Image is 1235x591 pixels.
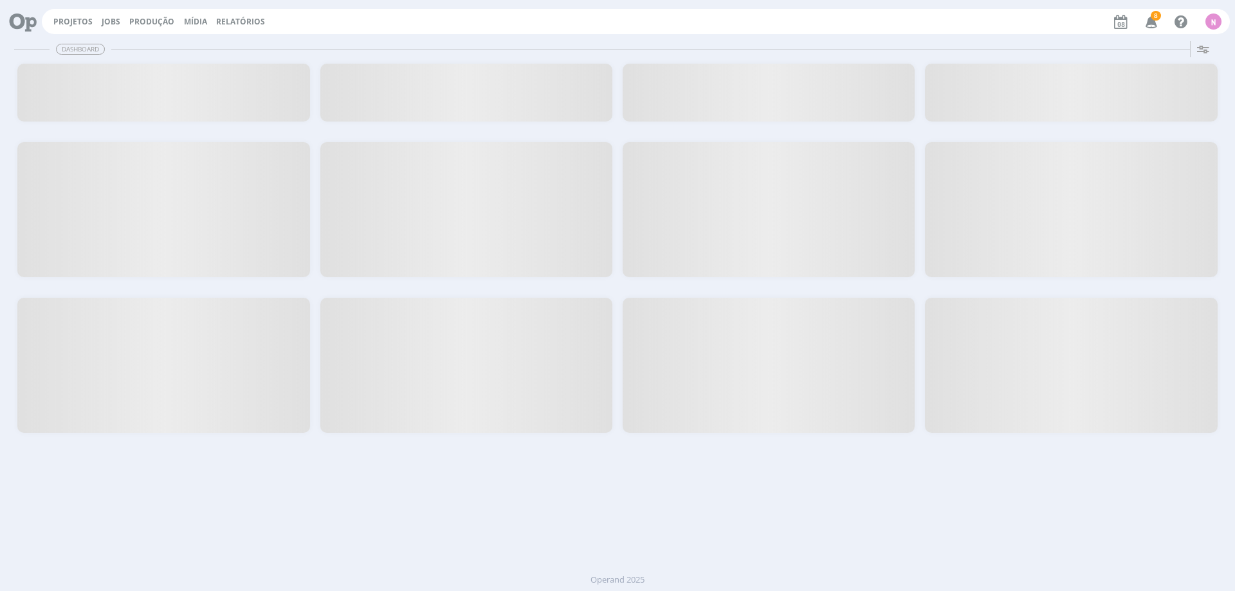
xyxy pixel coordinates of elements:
[50,17,96,27] button: Projetos
[129,16,174,27] a: Produção
[125,17,178,27] button: Produção
[1151,11,1161,21] span: 8
[53,16,93,27] a: Projetos
[1137,10,1164,33] button: 8
[184,16,207,27] a: Mídia
[180,17,211,27] button: Mídia
[1205,14,1221,30] div: N
[56,44,105,55] span: Dashboard
[216,16,265,27] a: Relatórios
[98,17,124,27] button: Jobs
[212,17,269,27] button: Relatórios
[102,16,120,27] a: Jobs
[1205,10,1222,33] button: N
